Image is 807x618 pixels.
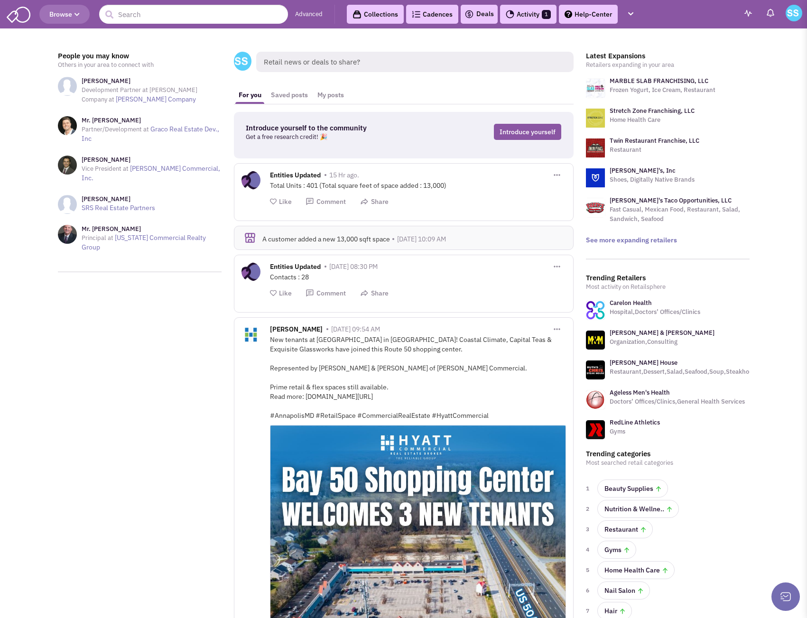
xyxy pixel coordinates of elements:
[610,307,700,317] p: Hospital,Doctors’ Offices/Clinics
[610,397,745,406] p: Doctors’ Offices/Clinics,General Health Services
[586,168,605,187] img: logo
[397,235,446,243] span: [DATE] 10:09 AM
[82,203,155,212] a: SRS Real Estate Partners
[586,450,750,458] h3: Trending categories
[313,86,349,104] a: My posts
[82,77,222,85] h3: [PERSON_NAME]
[270,272,566,282] div: Contacts : 28
[82,125,149,133] span: Partner/Development at
[586,198,605,217] img: logo
[586,586,592,595] span: 6
[352,10,362,19] img: icon-collection-lavender-black.svg
[597,500,679,518] a: Nutrition & Wellne..
[270,325,323,336] span: [PERSON_NAME]
[586,458,750,468] p: Most searched retail categories
[597,480,668,498] a: Beauty Supplies
[610,367,759,377] p: Restaurant,Dessert,Salad,Seafood,Soup,Steakhouse
[246,124,425,132] h3: Introduce yourself to the community
[597,581,650,600] a: Nail Salon
[610,427,660,436] p: Gyms
[270,197,292,206] button: Like
[360,289,389,298] button: Share
[610,337,714,347] p: Organization,Consulting
[586,504,592,514] span: 2
[610,175,695,184] p: Shoes, Digitally Native Brands
[82,156,222,164] h3: [PERSON_NAME]
[270,335,566,420] div: New tenants at [GEOGRAPHIC_DATA] in [GEOGRAPHIC_DATA]! Coastal Climate, Capital Teas & Exquisite ...
[559,5,618,24] a: Help-Center
[610,388,670,397] a: Ageless Men's Health
[586,484,592,493] span: 1
[347,5,404,24] a: Collections
[246,132,425,142] p: Get a free research credit! 🎉
[610,329,714,337] a: [PERSON_NAME] & [PERSON_NAME]
[610,115,695,125] p: Home Health Care
[329,171,359,179] span: 15 Hr ago.
[82,165,129,173] span: Vice President at
[256,52,574,72] span: Retail news or deals to share?
[58,77,77,96] img: NoImageAvailable1.jpg
[464,9,494,20] a: Deals
[82,164,220,182] a: [PERSON_NAME] Commercial, Inc.
[586,60,750,70] p: Retailers expanding in your area
[279,197,292,206] span: Like
[234,86,266,104] a: For you
[586,79,605,98] img: logo
[610,359,677,367] a: [PERSON_NAME] House
[58,60,222,70] p: Others in your area to connect with
[82,116,222,125] h3: Mr. [PERSON_NAME]
[295,10,323,19] a: Advanced
[500,5,557,24] a: Activity1
[610,196,732,204] a: [PERSON_NAME]'s Taco Opportunities, LLC
[306,289,346,298] button: Comment
[82,233,206,251] a: [US_STATE] Commercial Realty Group
[360,197,389,206] button: Share
[597,520,653,538] a: Restaurant
[786,5,802,21] img: Suzi Smith
[506,10,514,18] img: Activity.png
[586,525,592,534] span: 3
[586,109,605,128] img: logo
[586,331,605,350] img: www.forthepeople.com
[7,5,30,23] img: SmartAdmin
[586,138,605,157] img: logo
[270,181,566,190] div: Total Units : 401 (Total square feet of space added : 13,000)
[58,52,222,60] h3: People you may know
[586,274,750,282] h3: Trending Retailers
[270,262,321,273] span: Entities Updated
[610,299,652,307] a: Carelon Health
[39,5,90,24] button: Browse
[610,107,695,115] a: Stretch Zone Franchising, LLC
[494,124,561,140] a: Introduce yourself
[116,95,196,103] a: [PERSON_NAME] Company
[610,205,750,224] p: Fast Casual, Mexican Food, Restaurant, Salad, Sandwich, Seafood
[586,565,592,575] span: 5
[82,86,197,103] span: Development Partner at [PERSON_NAME] Company at
[412,11,420,18] img: Cadences_logo.png
[270,289,292,298] button: Like
[99,5,288,24] input: Search
[542,10,551,19] span: 1
[279,289,292,297] span: Like
[586,606,592,616] span: 7
[586,545,592,554] span: 4
[610,85,715,95] p: Frozen Yogurt, Ice Cream, Restaurant
[406,5,458,24] a: Cadences
[270,171,321,182] span: Entities Updated
[565,10,572,18] img: help.png
[306,197,346,206] button: Comment
[82,125,219,143] a: Graco Real Estate Dev., Inc
[262,235,563,243] div: A customer added a new 13,000 sqft space
[82,225,222,233] h3: Mr. [PERSON_NAME]
[82,234,113,242] span: Principal at
[58,195,77,214] img: NoImageAvailable1.jpg
[597,561,675,579] a: Home Health Care
[329,262,378,271] span: [DATE] 08:30 PM
[610,145,699,155] p: Restaurant
[610,77,708,85] a: MARBLE SLAB FRANCHISING, LLC
[82,195,155,203] h3: [PERSON_NAME]
[586,52,750,60] h3: Latest Expansions
[610,166,676,175] a: [PERSON_NAME]'s, Inc
[49,10,80,18] span: Browse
